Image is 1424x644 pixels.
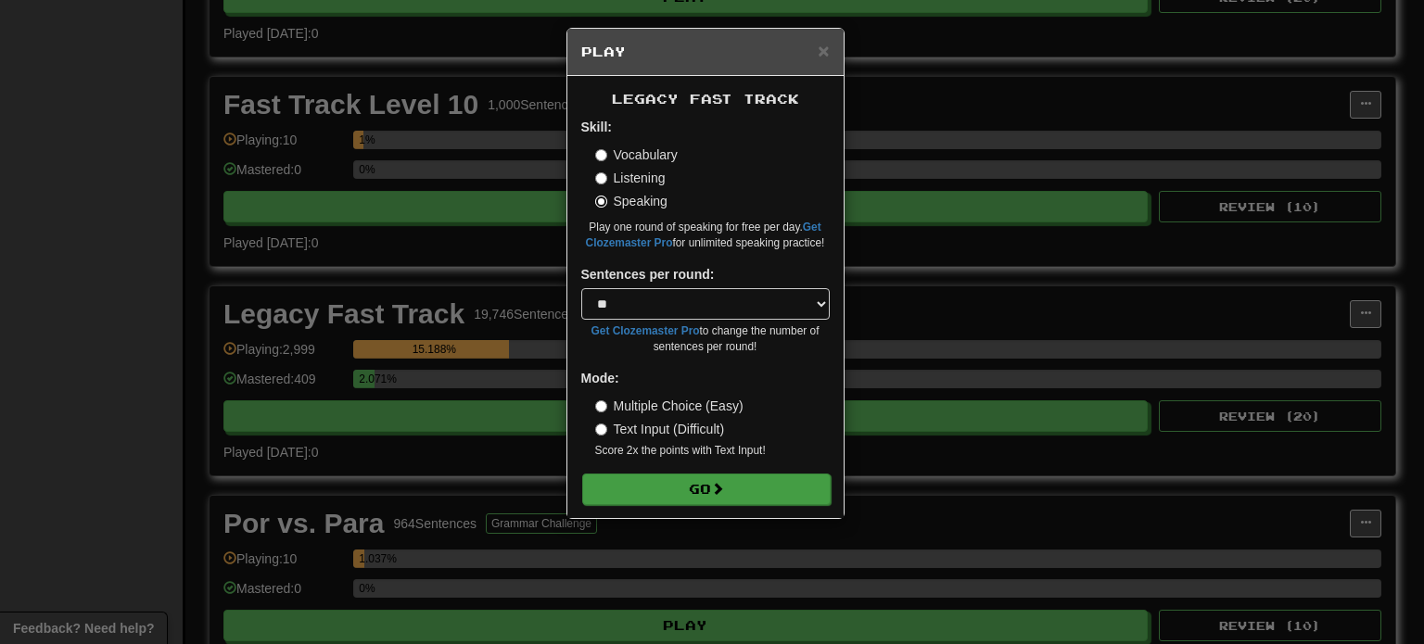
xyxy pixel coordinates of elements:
[595,397,744,415] label: Multiple Choice (Easy)
[595,400,607,412] input: Multiple Choice (Easy)
[581,265,715,284] label: Sentences per round:
[595,145,678,164] label: Vocabulary
[818,41,829,60] button: Close
[581,371,619,385] strong: Mode:
[581,43,830,61] h5: Play
[595,420,725,438] label: Text Input (Difficult)
[582,474,831,505] button: Go
[595,149,607,161] input: Vocabulary
[818,40,829,61] span: ×
[595,196,607,208] input: Speaking
[595,172,607,184] input: Listening
[581,323,830,355] small: to change the number of sentences per round!
[581,120,612,134] strong: Skill:
[581,220,830,251] small: Play one round of speaking for free per day. for unlimited speaking practice!
[595,192,667,210] label: Speaking
[595,443,830,459] small: Score 2x the points with Text Input !
[595,423,607,436] input: Text Input (Difficult)
[591,324,700,337] a: Get Clozemaster Pro
[595,169,666,187] label: Listening
[612,91,799,107] span: Legacy Fast Track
